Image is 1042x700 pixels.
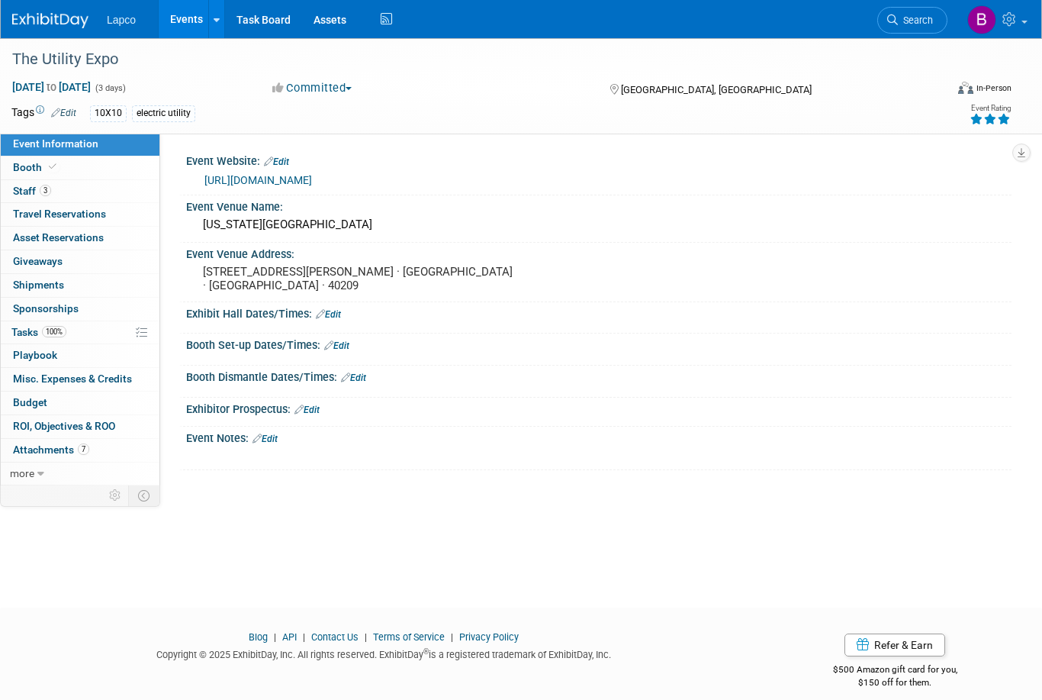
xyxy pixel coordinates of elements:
div: Event Venue Address: [186,243,1011,262]
span: Lapco [107,14,136,26]
div: Copyright © 2025 ExhibitDay, Inc. All rights reserved. ExhibitDay is a registered trademark of Ex... [11,644,756,662]
span: Attachments [13,444,89,456]
sup: ® [423,647,429,656]
div: Event Notes: [186,427,1011,447]
div: 10X10 [90,105,127,121]
a: Misc. Expenses & Credits [1,368,159,391]
a: Edit [252,434,278,444]
div: Event Rating [970,105,1011,112]
a: more [1,463,159,485]
div: Booth Set-up Dates/Times: [186,334,1011,353]
td: Tags [11,105,76,122]
a: Edit [341,373,366,383]
span: Travel Reservations [13,208,106,220]
a: [URL][DOMAIN_NAME] [204,174,312,186]
div: The Utility Expo [7,46,926,73]
a: Terms of Service [373,631,445,643]
div: Booth Dismantle Dates/Times: [186,366,1011,385]
span: [DATE] [DATE] [11,80,92,94]
img: Bret Blanco [967,5,996,34]
a: Contact Us [311,631,359,643]
img: ExhibitDay [12,13,88,28]
a: Search [877,7,947,34]
a: Travel Reservations [1,203,159,226]
span: | [270,631,280,643]
span: more [10,467,34,479]
span: | [361,631,371,643]
span: to [44,81,59,93]
span: Budget [13,396,47,408]
a: Privacy Policy [459,631,519,643]
span: [GEOGRAPHIC_DATA], [GEOGRAPHIC_DATA] [621,84,812,95]
div: Exhibitor Prospectus: [186,398,1011,418]
span: 100% [42,326,66,337]
a: Edit [316,309,341,320]
a: Event Information [1,133,159,156]
a: Edit [264,156,289,167]
span: Tasks [11,326,66,338]
td: Toggle Event Tabs [129,485,160,505]
div: Event Format [864,79,1012,102]
img: Format-Inperson.png [958,82,973,94]
a: Blog [249,631,268,643]
a: Edit [324,340,349,351]
span: Event Information [13,137,98,150]
a: Budget [1,392,159,415]
span: Shipments [13,279,64,291]
td: Personalize Event Tab Strip [102,485,129,505]
span: Sponsorships [13,302,79,315]
a: Tasks100% [1,321,159,344]
div: Exhibit Hall Dates/Times: [186,302,1011,322]
span: ROI, Objectives & ROO [13,420,115,432]
span: | [447,631,457,643]
a: Staff3 [1,180,159,203]
div: $150 off for them. [779,676,1011,689]
a: Refer & Earn [844,634,945,656]
a: Edit [51,108,76,118]
button: Committed [267,80,358,96]
span: Search [898,15,933,26]
span: Booth [13,161,59,173]
div: In-Person [976,82,1011,94]
span: Staff [13,185,51,197]
a: Edit [294,405,320,415]
a: API [282,631,297,643]
div: $500 Amazon gift card for you, [779,653,1011,689]
span: Asset Reservations [13,231,104,244]
pre: [STREET_ADDRESS][PERSON_NAME] · [GEOGRAPHIC_DATA] · [GEOGRAPHIC_DATA] · 40209 [203,265,513,292]
div: Event Website: [186,150,1011,169]
a: Sponsorships [1,298,159,321]
div: [US_STATE][GEOGRAPHIC_DATA] [198,213,1000,237]
span: | [299,631,309,643]
a: Booth [1,156,159,179]
span: (3 days) [94,83,126,93]
div: electric utility [132,105,195,121]
div: Event Venue Name: [186,195,1011,215]
span: 7 [78,444,89,455]
a: Asset Reservations [1,227,159,250]
a: Giveaways [1,250,159,273]
a: Shipments [1,274,159,297]
a: ROI, Objectives & ROO [1,415,159,438]
span: Giveaways [13,255,63,267]
span: Playbook [13,349,57,361]
a: Playbook [1,344,159,367]
a: Attachments7 [1,439,159,462]
span: 3 [40,185,51,196]
i: Booth reservation complete [49,163,56,171]
span: Misc. Expenses & Credits [13,373,132,385]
